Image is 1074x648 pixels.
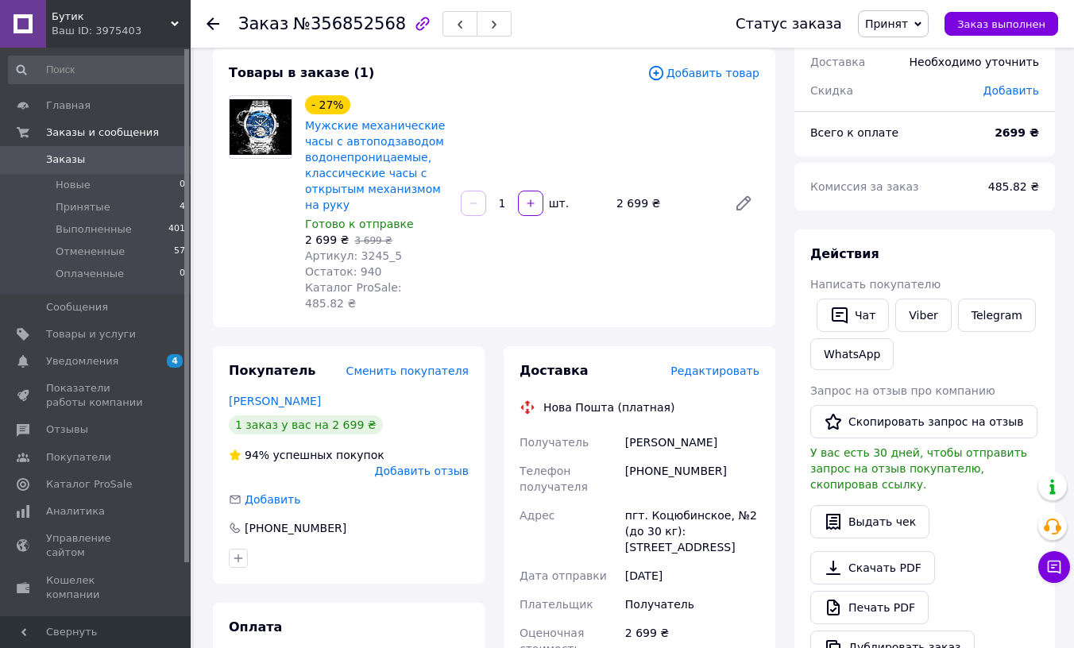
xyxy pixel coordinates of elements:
[545,195,570,211] div: шт.
[167,354,183,368] span: 4
[810,246,879,261] span: Действия
[622,590,763,619] div: Получатель
[622,561,763,590] div: [DATE]
[305,233,349,246] span: 2 699 ₴
[174,245,185,259] span: 57
[736,16,842,32] div: Статус заказа
[305,281,401,310] span: Каталог ProSale: 485.82 ₴
[945,12,1058,36] button: Заказ выполнен
[957,18,1045,30] span: Заказ выполнен
[56,267,124,281] span: Оплаченные
[1038,551,1070,583] button: Чат с покупателем
[305,119,445,211] a: Мужские механические часы с автоподзаводом водонепроницаемые, классические часы с открытым механи...
[810,338,894,370] a: WhatsApp
[305,218,414,230] span: Готово к отправке
[56,245,125,259] span: Отмененные
[810,278,941,291] span: Написать покупателю
[647,64,759,82] span: Добавить товар
[229,415,383,434] div: 1 заказ у вас на 2 699 ₴
[245,449,269,461] span: 94%
[238,14,288,33] span: Заказ
[46,300,108,314] span: Сообщения
[995,126,1039,139] b: 2699 ₴
[46,573,147,602] span: Кошелек компании
[305,265,382,278] span: Остаток: 940
[46,422,88,437] span: Отзывы
[520,509,554,522] span: Адрес
[983,84,1039,97] span: Добавить
[180,267,185,281] span: 0
[520,598,593,611] span: Плательщик
[610,192,721,214] div: 2 699 ₴
[958,299,1036,332] a: Telegram
[817,299,889,332] button: Чат
[865,17,908,30] span: Принят
[895,299,951,332] a: Viber
[520,465,588,493] span: Телефон получателя
[46,381,147,410] span: Показатели работы компании
[168,222,185,237] span: 401
[46,125,159,140] span: Заказы и сообщения
[810,446,1027,491] span: У вас есть 30 дней, чтобы отправить запрос на отзыв покупателю, скопировав ссылку.
[230,99,292,155] img: Мужские механические часы с автоподзаводом водонепроницаемые, классические часы с открытым механи...
[305,249,402,262] span: Артикул: 3245_5
[46,504,105,519] span: Аналитика
[245,493,300,506] span: Добавить
[810,505,929,538] button: Выдать чек
[810,405,1037,438] button: Скопировать запрос на отзыв
[46,98,91,113] span: Главная
[46,354,118,368] span: Уведомления
[52,24,191,38] div: Ваш ID: 3975403
[56,222,132,237] span: Выполненные
[243,520,348,536] div: [PHONE_NUMBER]
[520,569,607,582] span: Дата отправки
[229,395,321,407] a: [PERSON_NAME]
[46,477,132,492] span: Каталог ProSale
[46,531,147,560] span: Управление сайтом
[46,327,136,341] span: Товары и услуги
[810,180,919,193] span: Комиссия за заказ
[229,363,315,378] span: Покупатель
[900,44,1049,79] div: Необходимо уточнить
[52,10,171,24] span: Бутик
[670,364,759,377] span: Редактировать
[229,619,282,634] span: Оплата
[375,465,469,477] span: Добавить отзыв
[622,457,763,501] div: [PHONE_NUMBER]
[56,178,91,192] span: Новые
[810,384,995,397] span: Запрос на отзыв про компанию
[180,178,185,192] span: 0
[305,95,350,114] div: - 27%
[728,187,759,219] a: Редактировать
[46,152,85,167] span: Заказы
[539,399,678,415] div: Нова Пошта (платная)
[622,501,763,561] div: пгт. Коцюбинское, №2 (до 30 кг): [STREET_ADDRESS]
[180,200,185,214] span: 4
[622,428,763,457] div: [PERSON_NAME]
[56,200,110,214] span: Принятые
[229,65,374,80] span: Товары в заказе (1)
[810,551,935,584] a: Скачать PDF
[810,56,865,68] span: Доставка
[354,235,392,246] span: 3 699 ₴
[988,180,1039,193] span: 485.82 ₴
[8,56,187,84] input: Поиск
[520,436,589,449] span: Получатель
[810,126,898,139] span: Всего к оплате
[520,363,589,378] span: Доставка
[346,364,469,377] span: Сменить покупателя
[293,14,406,33] span: №356852568
[207,16,219,32] div: Вернуться назад
[229,447,384,463] div: успешных покупок
[810,591,929,624] a: Печать PDF
[46,615,87,629] span: Маркет
[46,450,111,465] span: Покупатели
[810,84,853,97] span: Скидка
